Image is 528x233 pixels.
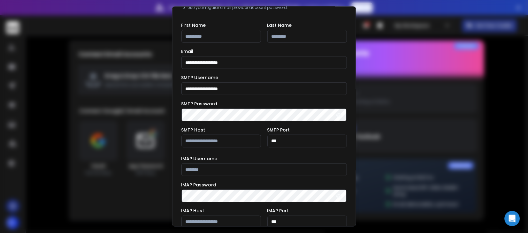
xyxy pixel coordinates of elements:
label: IMAP Host [181,209,204,213]
label: SMTP Username [181,75,218,80]
label: IMAP Port [267,209,289,213]
div: Open Intercom Messenger [505,211,520,226]
label: Last Name [267,23,292,27]
label: IMAP Username [181,156,218,161]
label: SMTP Port [267,128,290,132]
label: IMAP Password [181,183,217,187]
li: Use your regular email provider account password. [188,5,347,10]
label: Email [181,49,194,54]
label: SMTP Password [181,101,218,106]
label: SMTP Host [181,128,205,132]
label: First Name [181,23,206,27]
